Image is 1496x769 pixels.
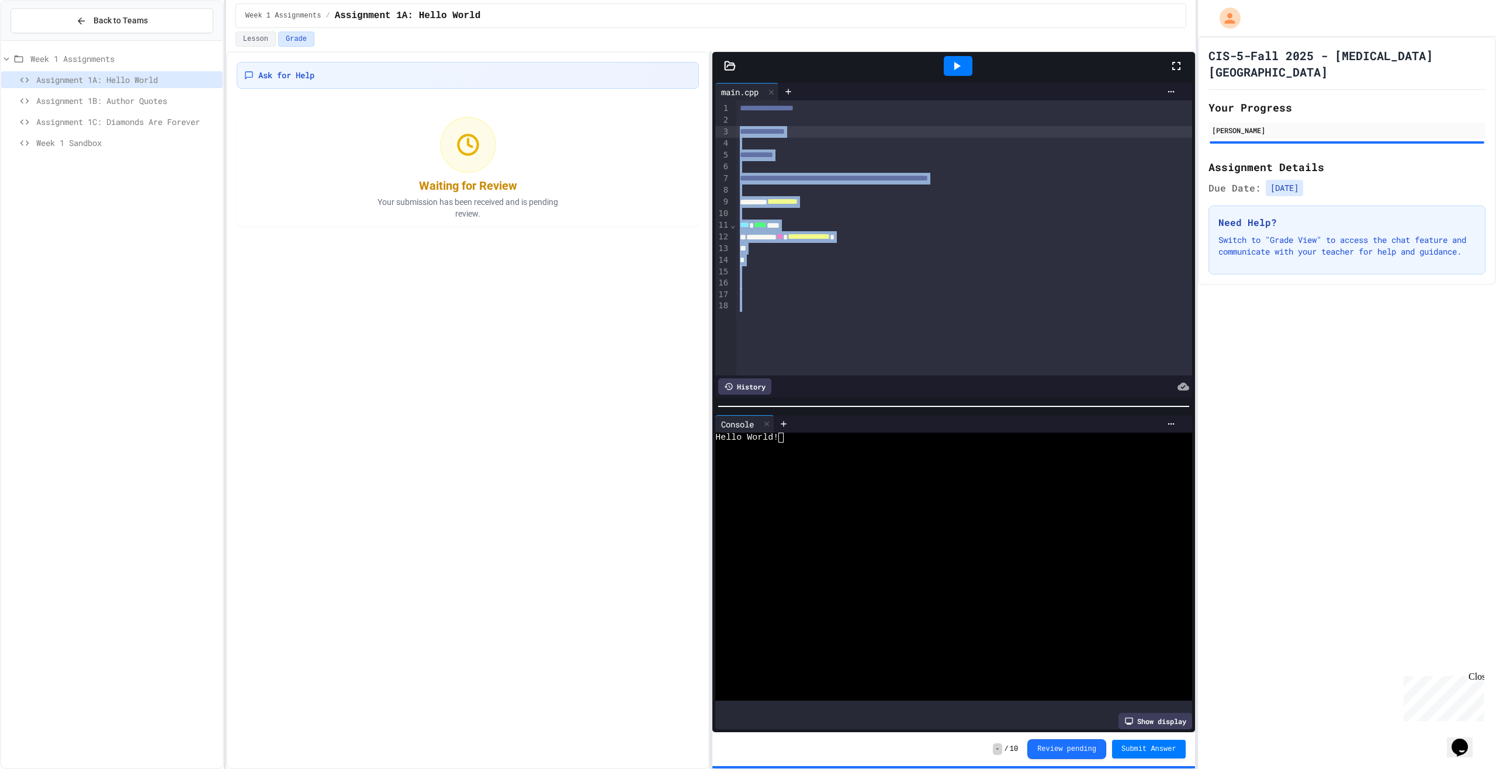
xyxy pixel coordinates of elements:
[245,11,321,20] span: Week 1 Assignments
[1218,234,1476,258] p: Switch to "Grade View" to access the chat feature and communicate with your teacher for help and ...
[715,243,730,255] div: 13
[1121,744,1176,754] span: Submit Answer
[715,300,730,312] div: 18
[715,114,730,126] div: 2
[236,32,276,47] button: Lesson
[1118,713,1192,729] div: Show display
[715,231,730,243] div: 12
[715,149,730,161] div: 5
[11,8,213,33] button: Back to Teams
[30,53,218,65] span: Week 1 Assignments
[1212,125,1482,135] div: [PERSON_NAME]
[715,173,730,185] div: 7
[335,9,481,23] span: Assignment 1A: Hello World
[419,178,517,194] div: Waiting for Review
[1207,5,1244,32] div: My Account
[1447,722,1484,757] iframe: chat widget
[715,208,730,220] div: 10
[715,196,730,208] div: 9
[325,11,330,20] span: /
[1218,215,1476,229] h3: Need Help?
[36,95,218,107] span: Assignment 1B: Author Quotes
[1208,47,1485,80] h1: CIS-5-Fall 2025 - [MEDICAL_DATA][GEOGRAPHIC_DATA]
[715,277,730,289] div: 16
[715,126,730,138] div: 3
[363,196,573,220] p: Your submission has been received and is pending review.
[715,220,730,231] div: 11
[36,116,218,128] span: Assignment 1C: Diamonds Are Forever
[715,103,730,114] div: 1
[278,32,314,47] button: Grade
[715,433,778,443] span: Hello World!
[715,415,774,433] div: Console
[730,220,736,229] span: Fold line
[1005,744,1009,754] span: /
[5,5,81,74] div: Chat with us now!Close
[1010,744,1018,754] span: 10
[715,83,779,100] div: main.cpp
[715,86,764,98] div: main.cpp
[258,69,314,81] span: Ask for Help
[715,138,730,149] div: 4
[715,418,760,430] div: Console
[715,255,730,266] div: 14
[1208,99,1485,116] h2: Your Progress
[1266,180,1303,196] span: [DATE]
[718,378,771,395] div: History
[1112,740,1186,758] button: Submit Answer
[715,185,730,196] div: 8
[93,15,148,27] span: Back to Teams
[715,266,730,278] div: 15
[715,161,730,173] div: 6
[1208,181,1261,195] span: Due Date:
[993,743,1002,755] span: -
[1027,739,1106,759] button: Review pending
[715,289,730,301] div: 17
[1399,671,1484,721] iframe: chat widget
[1208,159,1485,175] h2: Assignment Details
[36,137,218,149] span: Week 1 Sandbox
[36,74,218,86] span: Assignment 1A: Hello World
